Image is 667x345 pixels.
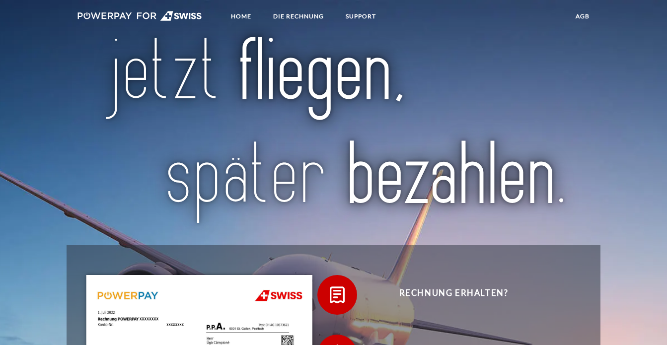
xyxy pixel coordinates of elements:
[100,35,566,227] img: title-swiss_de.svg
[337,7,384,25] a: SUPPORT
[77,11,202,21] img: logo-swiss-white.svg
[265,7,332,25] a: DIE RECHNUNG
[567,7,598,25] a: agb
[325,282,350,307] img: qb_bill.svg
[317,275,576,315] button: Rechnung erhalten?
[222,7,260,25] a: Home
[332,275,575,315] span: Rechnung erhalten?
